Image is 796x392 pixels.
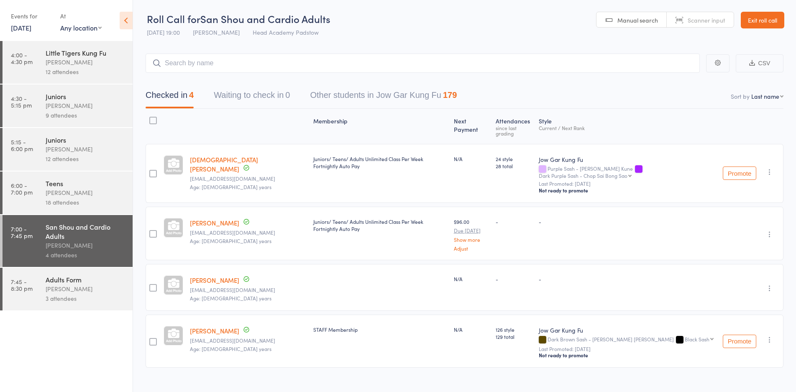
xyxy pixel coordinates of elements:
button: Waiting to check in0 [214,86,290,108]
time: 7:45 - 8:30 pm [11,278,33,292]
time: 6:00 - 7:00 pm [11,182,33,195]
small: Last Promoted: [DATE] [539,346,716,352]
span: Age: [DEMOGRAPHIC_DATA] years [190,183,271,190]
span: San Shou and Cardio Adults [200,12,330,26]
div: - [539,218,716,225]
span: Age: [DEMOGRAPHIC_DATA] years [190,237,271,244]
a: 6:00 -7:00 pmTeens[PERSON_NAME]18 attendees [3,172,133,214]
a: [PERSON_NAME] [190,326,239,335]
a: 5:15 -6:00 pmJuniors[PERSON_NAME]12 attendees [3,128,133,171]
div: Current / Next Rank [539,125,716,131]
button: Promote [723,335,756,348]
a: 4:00 -4:30 pmLittle Tigers Kung Fu[PERSON_NAME]12 attendees [3,41,133,84]
small: aaronsookee904@gmail.com [190,338,307,343]
button: Checked in4 [146,86,194,108]
div: Not ready to promote [539,352,716,359]
div: $96.00 [454,218,489,251]
div: Membership [310,113,450,140]
time: 7:00 - 7:45 pm [11,225,33,239]
a: 7:00 -7:45 pmSan Shou and Cardio Adults[PERSON_NAME]4 attendees [3,215,133,267]
button: Promote [723,167,756,180]
div: Juniors/ Teens/ Adults Unlimited Class Per Week Fortnightly Auto Pay [313,155,447,169]
button: Other students in Jow Gar Kung Fu179 [310,86,457,108]
div: N/A [454,275,489,282]
button: CSV [736,54,783,72]
span: 28 total [496,162,532,169]
div: [PERSON_NAME] [46,188,125,197]
div: 4 attendees [46,250,125,260]
div: [PERSON_NAME] [46,101,125,110]
div: 12 attendees [46,67,125,77]
div: 3 attendees [46,294,125,303]
div: 0 [285,90,290,100]
small: Due [DATE] [454,228,489,233]
small: athenamoraitis@icloud.com [190,287,307,293]
span: Age: [DEMOGRAPHIC_DATA] years [190,345,271,352]
div: [PERSON_NAME] [46,284,125,294]
div: Last name [751,92,779,100]
small: Last Promoted: [DATE] [539,181,716,187]
label: Sort by [731,92,750,100]
div: 9 attendees [46,110,125,120]
a: Exit roll call [741,12,784,28]
div: Events for [11,9,52,23]
div: - [539,275,716,282]
div: 18 attendees [46,197,125,207]
div: Not ready to promote [539,187,716,194]
div: Juniors/ Teens/ Adults Unlimited Class Per Week Fortnightly Auto Pay [313,218,447,232]
div: Next Payment [450,113,493,140]
a: [PERSON_NAME] [190,218,239,227]
div: Juniors [46,92,125,101]
div: STAFF Membership [313,326,447,333]
div: Dark Purple Sash - Chop Sai Bong Sao [539,173,627,178]
span: Head Academy Padstow [253,28,319,36]
div: 12 attendees [46,154,125,164]
div: since last grading [496,125,532,136]
time: 5:15 - 6:00 pm [11,138,33,152]
a: [DEMOGRAPHIC_DATA][PERSON_NAME] [190,155,258,173]
div: N/A [454,326,489,333]
span: Age: [DEMOGRAPHIC_DATA] years [190,295,271,302]
div: Jow Gar Kung Fu [539,155,716,164]
div: Little Tigers Kung Fu [46,48,125,57]
span: [PERSON_NAME] [193,28,240,36]
div: Jow Gar Kung Fu [539,326,716,334]
div: Purple Sash - [PERSON_NAME] Kune [539,166,716,178]
div: Any location [60,23,102,32]
div: San Shou and Cardio Adults [46,222,125,241]
span: Roll Call for [147,12,200,26]
div: Juniors [46,135,125,144]
a: 7:45 -8:30 pmAdults Form[PERSON_NAME]3 attendees [3,268,133,310]
time: 4:30 - 5:15 pm [11,95,32,108]
span: 24 style [496,155,532,162]
div: Dark Brown Sash - [PERSON_NAME] [PERSON_NAME] [539,336,716,343]
input: Search by name [146,54,700,73]
div: 4 [189,90,194,100]
div: [PERSON_NAME] [46,241,125,250]
div: - [496,275,532,282]
div: Adults Form [46,275,125,284]
div: Atten­dances [492,113,535,140]
a: Adjust [454,246,489,251]
div: At [60,9,102,23]
div: 179 [443,90,457,100]
a: [DATE] [11,23,31,32]
a: [PERSON_NAME] [190,276,239,284]
span: 129 total [496,333,532,340]
small: g.lewis5813@hotmail.com [190,230,307,236]
div: [PERSON_NAME] [46,144,125,154]
a: Show more [454,237,489,242]
small: Christiangholmes@gmail.com [190,176,307,182]
span: [DATE] 19:00 [147,28,180,36]
div: N/A [454,155,489,162]
time: 4:00 - 4:30 pm [11,51,33,65]
span: Scanner input [688,16,725,24]
a: 4:30 -5:15 pmJuniors[PERSON_NAME]9 attendees [3,85,133,127]
div: Style [535,113,719,140]
div: [PERSON_NAME] [46,57,125,67]
div: Black Sash [685,336,709,342]
span: 126 style [496,326,532,333]
div: - [496,218,532,225]
span: Manual search [617,16,658,24]
div: Teens [46,179,125,188]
